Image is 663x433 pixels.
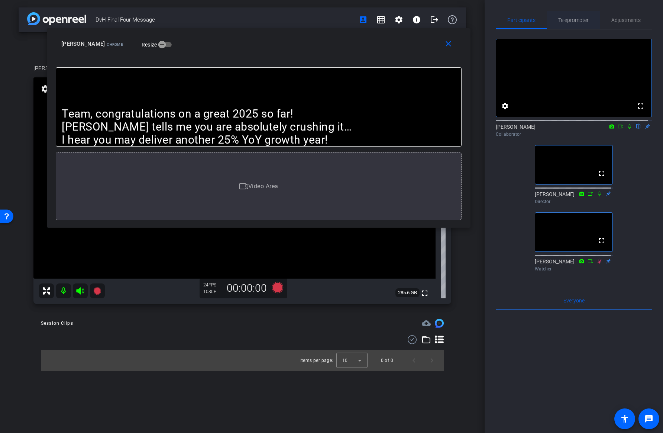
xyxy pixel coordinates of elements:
img: app-logo [27,12,86,25]
div: Items per page: [300,357,333,364]
mat-icon: flip [634,123,643,129]
p: [PERSON_NAME] tells me you are absolutely crushing it… [62,120,456,133]
mat-icon: fullscreen [636,102,645,110]
mat-icon: info [412,15,421,24]
mat-icon: settings [40,84,51,93]
button: Next page [423,352,441,369]
p: Well done. [62,146,456,159]
div: Collaborator [496,131,652,138]
mat-icon: account_box [359,15,368,24]
mat-icon: settings [501,102,510,110]
div: 24 [203,282,222,288]
span: Destinations for your clips [422,319,431,328]
mat-icon: message [644,414,653,423]
mat-icon: fullscreen [597,169,606,178]
div: [PERSON_NAME] [535,258,613,272]
div: 1080P [203,289,222,295]
span: [PERSON_NAME] [33,64,76,73]
label: Resize [142,41,159,48]
p: I hear you may deliver another 25% YoY growth year! [62,133,456,146]
span: Participants [507,17,536,23]
mat-icon: grid_on [376,15,385,24]
p: Team, congratulations on a great 2025 so far! [62,107,456,120]
div: Session Clips [41,320,73,327]
span: Adjustments [611,17,641,23]
div: Director [535,198,613,205]
span: 285.6 GB [395,288,420,297]
button: Previous page [405,352,423,369]
div: Watcher [535,266,613,272]
span: Teleprompter [558,17,589,23]
div: 00:00:00 [222,282,272,295]
div: 0 of 0 [381,357,393,364]
span: FPS [208,282,216,288]
span: Chrome [107,42,123,46]
mat-icon: settings [394,15,403,24]
mat-icon: fullscreen [420,289,429,298]
span: [PERSON_NAME] [61,41,105,47]
mat-icon: close [444,39,453,49]
mat-icon: cloud_upload [422,319,431,328]
div: [PERSON_NAME] [496,123,652,138]
mat-icon: logout [430,15,439,24]
div: [PERSON_NAME] [535,190,613,205]
span: Everyone [563,298,585,303]
mat-icon: accessibility [620,414,629,423]
span: DvH Final Four Message [96,12,354,27]
mat-icon: fullscreen [597,236,606,245]
img: Session clips [435,319,444,328]
span: Video Area [248,182,278,189]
